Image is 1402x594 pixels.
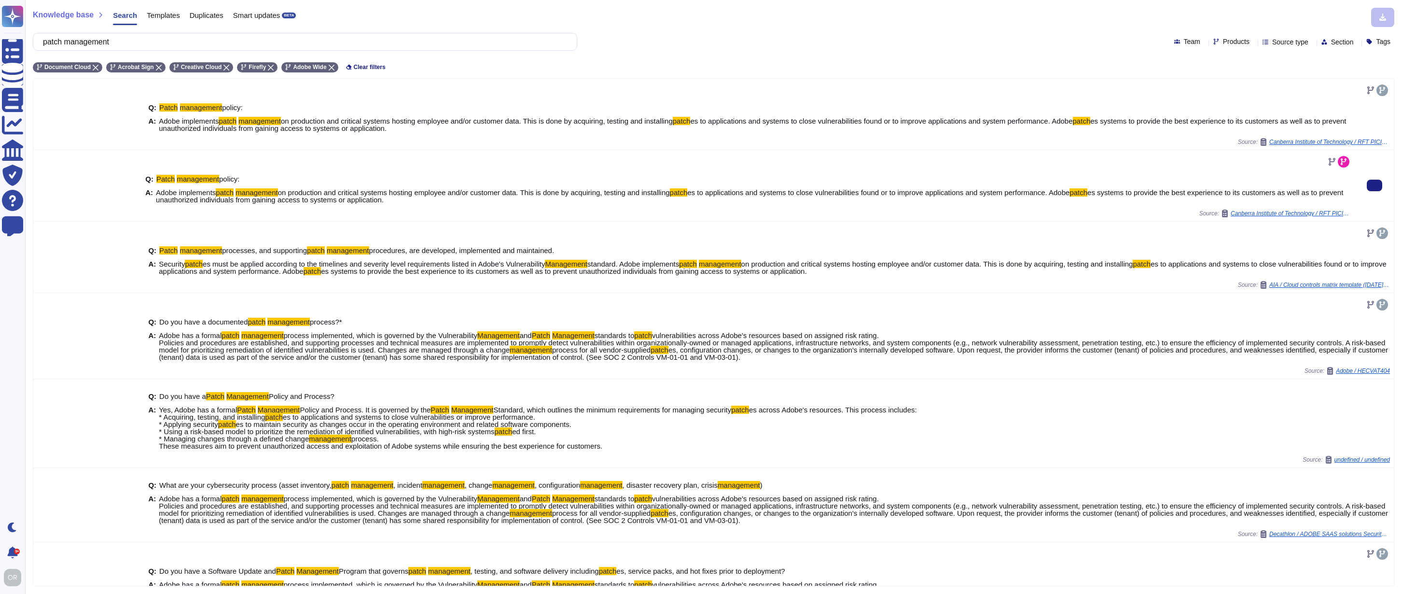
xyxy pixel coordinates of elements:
span: standards to [595,580,635,589]
mark: management [267,318,310,326]
mark: management [241,331,284,339]
span: Source type [1272,39,1308,45]
span: es, service packs, and hot fixes prior to deployment? [616,567,785,575]
mark: Patch [237,406,255,414]
span: Search [113,12,137,19]
span: Source: [1199,210,1351,217]
mark: patch [651,346,668,354]
mark: Management [552,331,595,339]
span: Decathlon / ADOBE SAAS solutions Security assessment Template Working Version [1269,531,1390,537]
span: Adobe has a formal [159,495,222,503]
span: Source: [1303,456,1390,464]
span: Adobe implements [159,117,219,125]
mark: Management [552,580,595,589]
img: user [4,569,21,586]
span: Adobe / HECVAT404 [1336,368,1390,374]
b: Q: [148,318,156,325]
mark: patch [634,580,652,589]
mark: Management [477,580,520,589]
span: Duplicates [190,12,223,19]
mark: patch [408,567,426,575]
span: Products [1223,38,1249,45]
mark: management [309,435,351,443]
span: es to maintain security as changes occur in the operating environment and related software compon... [159,420,571,436]
span: ) [760,481,763,489]
mark: patch [218,420,236,428]
span: Policy and Process. It is governed by the [300,406,430,414]
span: Source: [1238,138,1390,146]
span: , disaster recovery plan, crisis [623,481,718,489]
span: es to applications and systems to close vulnerabilities found or to improve applications and syst... [687,188,1069,197]
mark: management [180,103,222,112]
span: Adobe Wide [293,64,326,70]
span: Source: [1238,530,1390,538]
span: policy: [222,103,243,112]
mark: Patch [532,331,550,339]
span: Program that governs [339,567,408,575]
span: process implemented, which is governed by the Vulnerability [284,580,477,589]
mark: patch [679,260,697,268]
span: process implemented, which is governed by the Vulnerability [284,331,477,339]
span: on production and critical systems hosting employee and/or customer data. This is done by acquiri... [741,260,1133,268]
span: es, configuration changes, or changes to the organization's internally developed software. Upon r... [159,509,1388,524]
span: standards to [595,331,635,339]
mark: management [327,246,369,255]
b: A: [148,332,156,361]
mark: patch [307,246,325,255]
span: processes, and supporting [222,246,307,255]
mark: Management [552,495,595,503]
mark: Patch [206,392,224,400]
mark: management [351,481,393,489]
b: A: [148,117,156,132]
span: What are your cybersecurity process (asset inventory, [159,481,332,489]
mark: Patch [532,580,550,589]
mark: Patch [159,246,178,255]
mark: patch [222,495,239,503]
span: es, configuration changes, or changes to the organization's internally developed software. Upon r... [159,346,1388,361]
mark: patch [634,495,652,503]
span: Acrobat Sign [118,64,154,70]
span: Smart updates [233,12,280,19]
span: Team [1184,38,1200,45]
span: Firefly [249,64,266,70]
mark: patch [248,318,266,326]
span: Tags [1376,38,1390,45]
span: process implemented, which is governed by the Vulnerability [284,495,477,503]
span: es across Adobe's resources. This process includes: * Acquiring, testing, and installing [159,406,916,421]
input: Search a question or template... [38,33,567,50]
b: A: [145,189,153,203]
mark: Patch [532,495,550,503]
div: 9+ [14,549,20,554]
mark: management [241,580,284,589]
mark: management [580,481,623,489]
b: Q: [148,104,156,111]
mark: Management [477,331,520,339]
span: es to applications and systems to close vulnerabilities or improve performance. * Applying security [159,413,535,428]
b: Q: [148,393,156,400]
mark: management [510,509,552,517]
span: Adobe has a formal [159,580,222,589]
mark: management [428,567,471,575]
span: Standard, which outlines the minimum requirements for managing security [493,406,731,414]
span: Do you have a [159,392,206,400]
b: Q: [148,481,156,489]
span: AIA / Cloud controls matrix template ([DATE]) (1) [1269,282,1390,288]
span: vulnerabilities across Adobe's resources based on assigned risk rating. Policies and procedures a... [159,331,1385,354]
span: es systems to provide the best experience to its customers as well as to prevent unauthorized ind... [321,267,806,275]
span: , incident [393,481,422,489]
b: A: [148,495,156,524]
mark: patch [216,188,234,197]
mark: patch [731,406,749,414]
span: es must be applied according to the timelines and severity level requirements listed in Adobe's V... [203,260,545,268]
mark: Management [451,406,494,414]
span: Source: [1305,367,1390,375]
mark: patch [332,481,349,489]
span: es to applications and systems to close vulnerabilities found or to improve applications and syst... [159,260,1387,275]
span: policy: [219,175,240,183]
mark: Management [258,406,300,414]
span: on production and critical systems hosting employee and/or customer data. This is done by acquiri... [281,117,673,125]
mark: patch [222,580,239,589]
mark: patch [304,267,321,275]
span: process for all vendor-supplied [552,346,651,354]
span: Canberra Institute of Technology / RFT PICI0008264 Appendix 1 to Attachment B Provider Capability... [1231,211,1351,216]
